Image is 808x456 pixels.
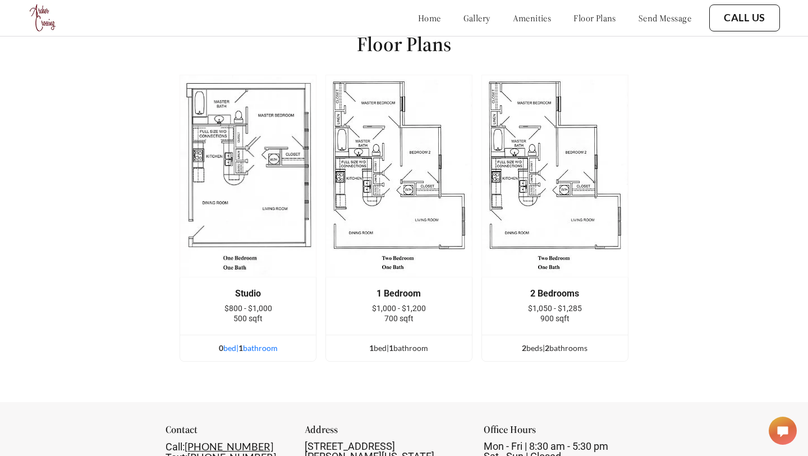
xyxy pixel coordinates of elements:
div: bed | bathroom [180,342,316,354]
span: Call: [166,441,185,453]
span: 2 [522,343,526,353]
img: example [180,75,316,277]
span: $800 - $1,000 [224,304,272,313]
span: $1,000 - $1,200 [372,304,426,313]
span: $1,050 - $1,285 [528,304,582,313]
a: floor plans [573,12,616,24]
span: 500 sqft [233,314,263,323]
a: send message [639,12,691,24]
a: amenities [513,12,552,24]
span: 1 [238,343,243,353]
a: Call Us [724,12,765,24]
a: gallery [463,12,490,24]
img: example [481,75,628,277]
div: Contact [166,425,285,441]
a: home [418,12,441,24]
button: Call Us [709,4,780,31]
div: bed | bathroom [326,342,472,354]
div: Studio [197,289,299,299]
span: 1 [369,343,374,353]
span: 900 sqft [540,314,570,323]
span: 700 sqft [384,314,414,323]
span: 0 [219,343,223,353]
div: 1 Bedroom [343,289,455,299]
h1: Floor Plans [357,31,451,57]
div: bed s | bathroom s [482,342,628,354]
span: 2 [545,343,549,353]
span: 1 [389,343,393,353]
a: [PHONE_NUMBER] [185,440,273,453]
img: example [325,75,472,277]
img: Company logo [28,3,58,33]
div: 2 Bedrooms [499,289,611,299]
div: Address [305,425,464,441]
div: Office Hours [484,425,643,441]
